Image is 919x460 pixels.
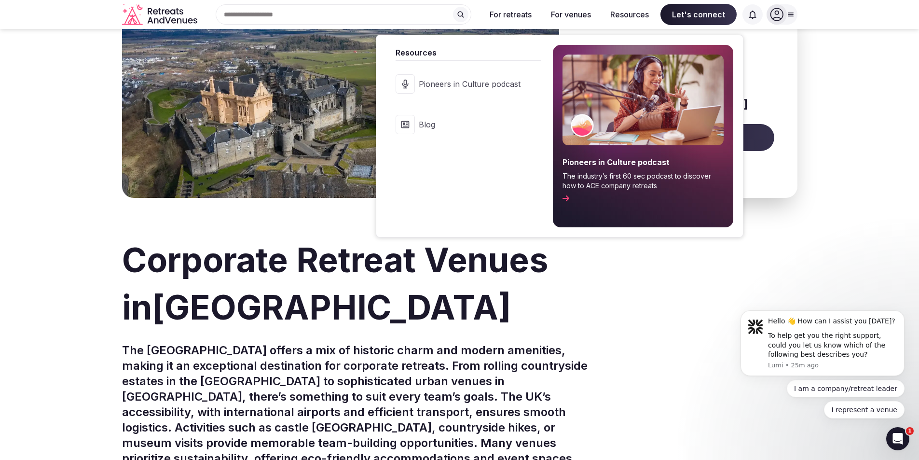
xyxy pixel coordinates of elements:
button: Resources [603,4,657,25]
iframe: Intercom live chat [886,427,909,450]
img: Resources [562,55,724,145]
button: For retreats [482,4,539,25]
span: The industry’s first 60 sec podcast to discover how to ACE company retreats [562,171,724,190]
h1: Corporate Retreat Venues in [GEOGRAPHIC_DATA] [122,237,797,331]
span: Pioneers in Culture podcast [562,157,724,167]
svg: Retreats and Venues company logo [122,4,199,26]
button: For venues [543,4,599,25]
img: Banner image for United Kingdom representative of the country [122,2,559,198]
span: Pioneers in Culture podcast [419,79,521,89]
a: Pioneers in Culture podcastThe industry’s first 60 sec podcast to discover how to ACE company ret... [553,45,733,227]
span: Blog [419,119,521,130]
span: 1 [906,427,914,435]
a: Blog [386,105,541,144]
a: Visit the homepage [122,4,199,26]
span: Let's connect [660,4,737,25]
iframe: Intercom notifications message [726,257,919,434]
span: Resources [396,47,541,58]
a: Pioneers in Culture podcast [386,65,541,103]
